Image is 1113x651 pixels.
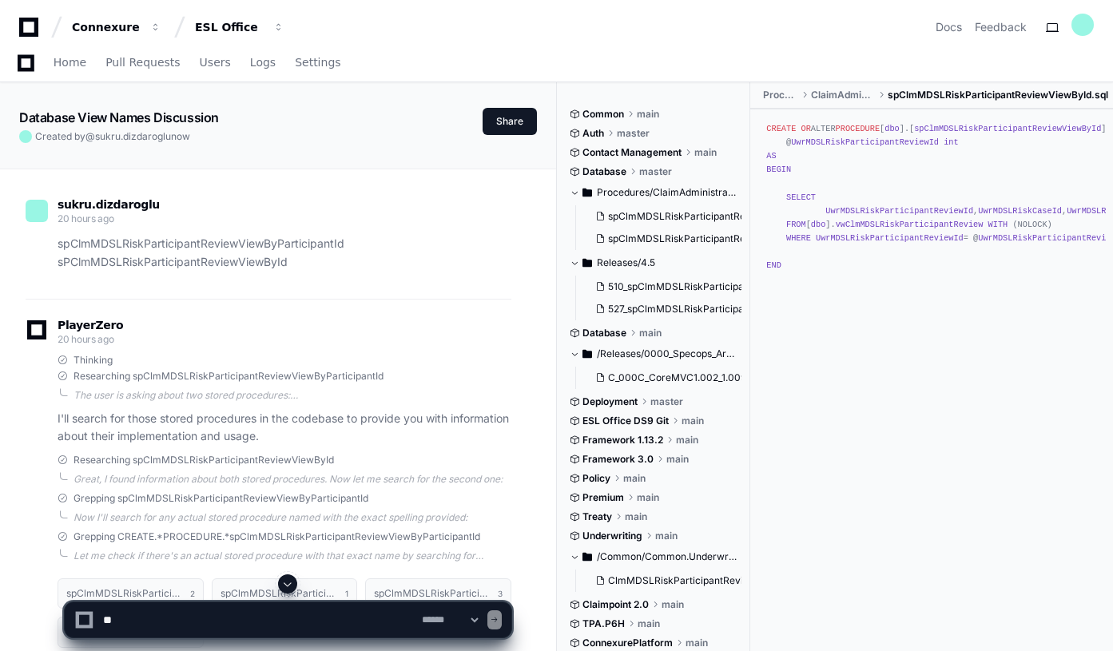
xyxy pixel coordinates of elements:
[582,344,592,363] svg: Directory
[637,108,659,121] span: main
[786,220,806,229] span: FROM
[786,193,816,202] span: SELECT
[74,550,511,562] div: Let me check if there's an actual stored procedure with that exact name by searching for procedur...
[1012,220,1051,229] span: (NOLOCK)
[105,45,180,81] a: Pull Requests
[582,434,663,447] span: Framework 1.13.2
[58,333,113,345] span: 20 hours ago
[766,122,1097,272] div: ALTER [ ].[ ] @ , , , , , , , , , , , , , , , , , , , , , , , , , , , , , , , , , , , , , , , , ,...
[988,220,1008,229] span: WITH
[74,473,511,486] div: Great, I found information about both stored procedures. Now let me search for the second one:
[637,491,659,504] span: main
[582,253,592,272] svg: Directory
[682,415,704,427] span: main
[811,220,825,229] span: dbo
[58,320,123,330] span: PlayerZero
[582,453,654,466] span: Framework 3.0
[786,233,811,243] span: WHERE
[74,492,368,505] span: Grepping spClmMDSLRiskParticipantReviewViewByParticipantId
[74,389,511,402] div: The user is asking about two stored procedures: `spClmMDSLRiskParticipantReviewViewByParticipantI...
[608,232,940,245] span: spClmMDSLRiskParticipantReviewViewByUwrMDSLRiskParticipantId.sql
[582,108,624,121] span: Common
[766,151,776,161] span: AS
[582,165,626,178] span: Database
[35,130,190,143] span: Created by
[650,395,683,408] span: master
[250,45,276,81] a: Logs
[250,58,276,67] span: Logs
[975,19,1027,35] button: Feedback
[582,395,638,408] span: Deployment
[85,130,95,142] span: @
[589,276,742,298] button: 510_spClmMDSLRiskParticipantReviewViewById.sql
[582,146,682,159] span: Contact Management
[676,434,698,447] span: main
[836,220,984,229] span: vwClmMDSLRiskParticipantReview
[105,58,180,67] span: Pull Requests
[74,530,480,543] span: Grepping CREATE.*PROCEDURE.*spClmMDSLRiskParticipantReviewViewByParticipantId
[200,45,231,81] a: Users
[791,137,939,147] span: UwrMDSLRiskParticipantReviewId
[95,130,171,142] span: sukru.dizdaroglu
[295,58,340,67] span: Settings
[19,109,219,125] app-text-character-animate: Database View Names Discussion
[582,415,669,427] span: ESL Office DS9 Git
[58,212,113,224] span: 20 hours ago
[766,260,781,270] span: END
[666,453,689,466] span: main
[655,530,678,542] span: main
[816,233,964,243] span: UwrMDSLRiskParticipantReviewId
[763,89,798,101] span: Procedures
[570,544,739,570] button: /Common/Common.Underwriting/Common.Underwriting.Entities/View
[582,510,612,523] span: Treaty
[189,13,291,42] button: ESL Office
[836,124,880,133] span: PROCEDURE
[597,550,739,563] span: /Common/Common.Underwriting/Common.Underwriting.Entities/View
[582,530,642,542] span: Underwriting
[589,205,742,228] button: spClmMDSLRiskParticipantReviewViewById.sql
[589,228,742,250] button: spClmMDSLRiskParticipantReviewViewByUwrMDSLRiskParticipantId.sql
[978,206,1062,216] span: UwrMDSLRiskCaseId
[639,165,672,178] span: master
[589,298,742,320] button: 527_spClmMDSLRiskParticipantReviewViewByUwrMDSLRiskParticipantId.sql
[884,124,899,133] span: dbo
[694,146,717,159] span: main
[58,410,511,447] p: I'll search for those stored procedures in the codebase to provide you with information about the...
[74,511,511,524] div: Now I'll search for any actual stored procedure named with the exact spelling provided:
[195,19,264,35] div: ESL Office
[936,19,962,35] a: Docs
[582,127,604,140] span: Auth
[483,108,537,135] button: Share
[623,472,646,485] span: main
[200,58,231,67] span: Users
[825,206,973,216] span: UwrMDSLRiskParticipantReviewId
[608,280,844,293] span: 510_spClmMDSLRiskParticipantReviewViewById.sql
[589,367,742,389] button: C_000C_CoreMVC1.002_1.009.sql
[72,19,141,35] div: Connexure
[597,256,655,269] span: Releases/4.5
[766,124,796,133] span: CREATE
[54,58,86,67] span: Home
[608,210,825,223] span: spClmMDSLRiskParticipantReviewViewById.sql
[58,198,160,211] span: sukru.dizdaroglu
[625,510,647,523] span: main
[582,327,626,339] span: Database
[582,183,592,202] svg: Directory
[570,180,739,205] button: Procedures/ClaimAdministration
[801,124,810,133] span: OR
[766,165,791,174] span: BEGIN
[582,472,610,485] span: Policy
[295,45,340,81] a: Settings
[811,89,875,101] span: ClaimAdministration
[58,235,511,272] p: spClmMDSLRiskParticipantReviewViewByParticipantId sPClmMDSLRiskParticipantReviewViewById
[617,127,650,140] span: master
[582,547,592,566] svg: Directory
[597,186,739,199] span: Procedures/ClaimAdministration
[597,347,739,360] span: /Releases/0000_Specops_Archive/1.001 to 1.020 Consolidated
[589,570,742,592] button: ClmMDSLRiskParticipantReviewView.cs
[639,327,662,339] span: main
[100,602,419,637] textarea: To enrich screen reader interactions, please activate Accessibility in Grammarly extension settings
[570,341,739,367] button: /Releases/0000_Specops_Archive/1.001 to 1.020 Consolidated
[66,13,168,42] button: Connexure
[74,354,113,367] span: Thinking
